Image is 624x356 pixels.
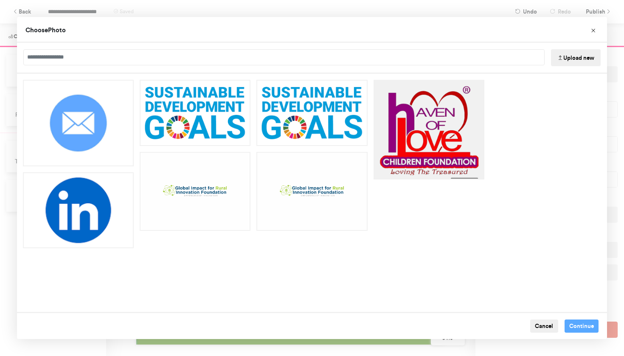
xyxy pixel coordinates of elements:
[17,17,607,339] div: Choose Image
[25,26,66,34] span: Choose Photo
[582,314,614,346] iframe: Drift Widget Chat Controller
[551,49,601,66] button: Upload new
[565,320,599,333] button: Continue
[530,320,558,333] button: Cancel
